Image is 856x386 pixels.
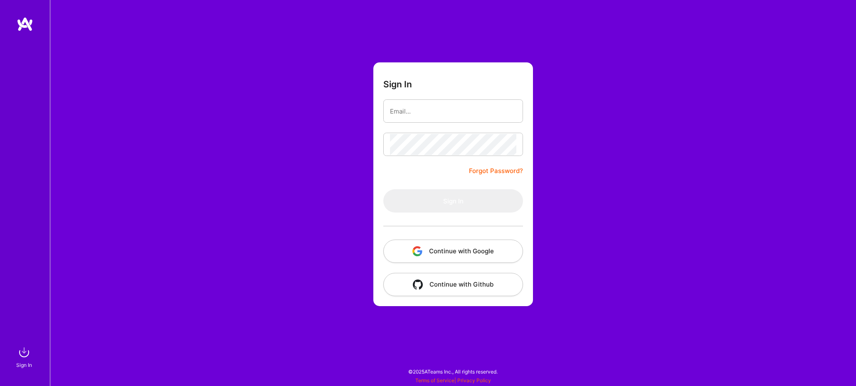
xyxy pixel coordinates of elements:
[17,344,32,369] a: sign inSign In
[415,377,454,384] a: Terms of Service
[415,377,491,384] span: |
[50,361,856,382] div: © 2025 ATeams Inc., All rights reserved.
[413,280,423,289] img: icon
[16,344,32,361] img: sign in
[16,361,32,369] div: Sign In
[383,240,523,263] button: Continue with Google
[412,246,422,256] img: icon
[469,166,523,176] a: Forgot Password?
[383,79,412,89] h3: Sign In
[457,377,491,384] a: Privacy Policy
[390,101,516,122] input: Email...
[383,189,523,213] button: Sign In
[383,273,523,296] button: Continue with Github
[17,17,33,32] img: logo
